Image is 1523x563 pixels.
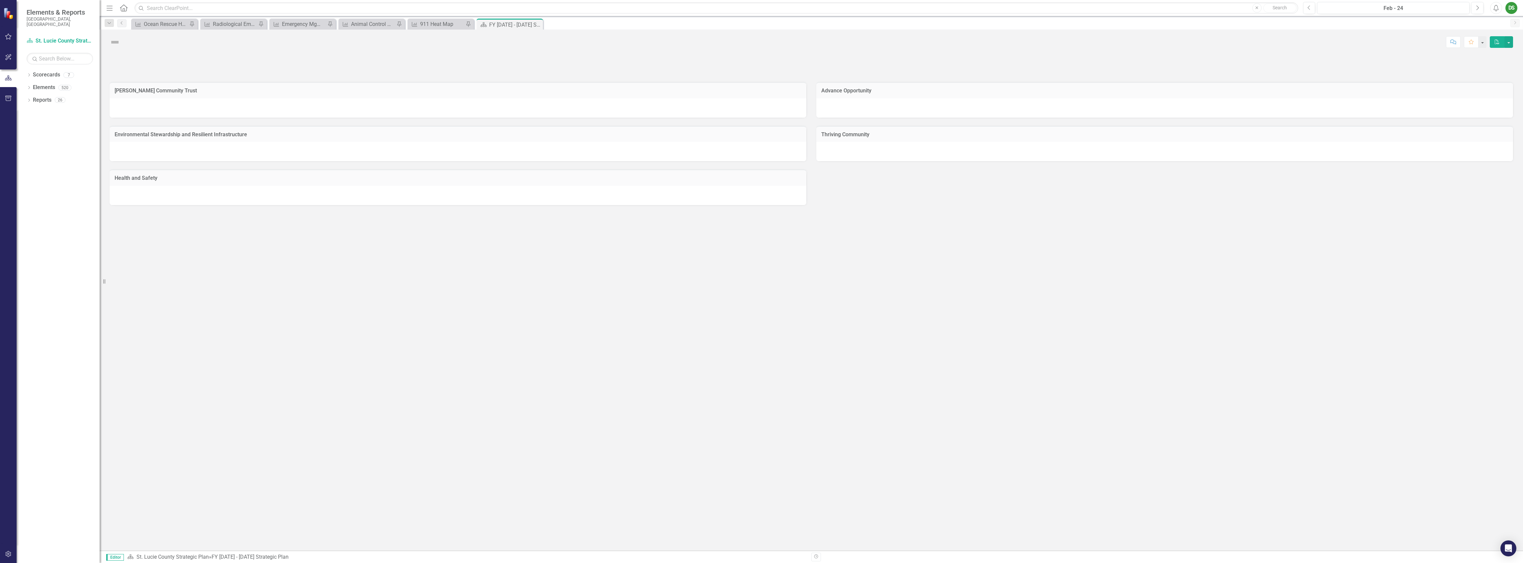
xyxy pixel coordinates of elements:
a: Elements [33,84,55,91]
div: 7 [63,72,74,78]
div: 520 [58,85,71,90]
div: 26 [55,97,65,103]
div: Open Intercom Messenger [1500,540,1516,556]
span: Elements & Reports [27,8,93,16]
img: ClearPoint Strategy [3,7,15,19]
small: [GEOGRAPHIC_DATA], [GEOGRAPHIC_DATA] [27,16,93,27]
a: St. Lucie County Strategic Plan [27,37,93,45]
a: Scorecards [33,71,60,79]
input: Search Below... [27,53,93,64]
a: Reports [33,96,51,104]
